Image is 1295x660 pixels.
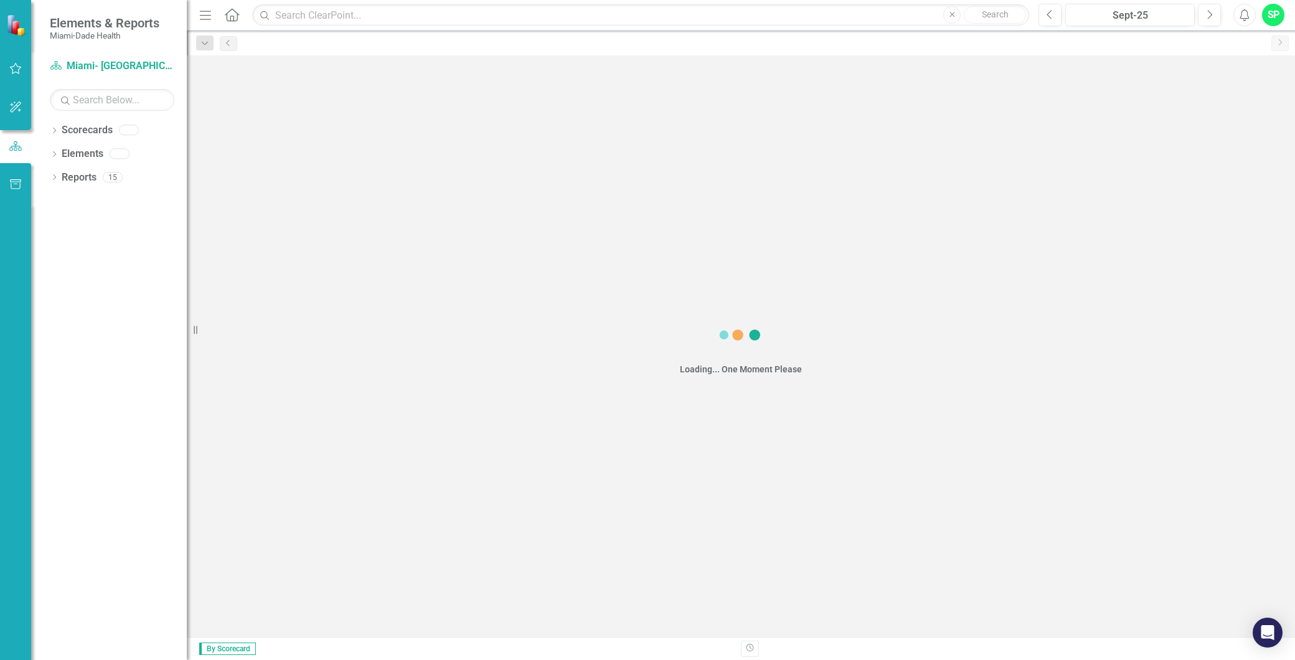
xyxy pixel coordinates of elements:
div: Sept-25 [1070,8,1190,23]
a: Scorecards [62,123,113,138]
a: Elements [62,147,103,161]
div: 15 [103,172,123,182]
span: Elements & Reports [50,16,159,31]
a: Miami- [GEOGRAPHIC_DATA] [50,59,174,73]
input: Search Below... [50,89,174,111]
a: Reports [62,171,97,185]
span: Search [982,9,1009,19]
div: Open Intercom Messenger [1253,618,1283,648]
div: Loading... One Moment Please [680,363,802,375]
button: Sept-25 [1065,4,1195,26]
span: By Scorecard [199,643,256,655]
input: Search ClearPoint... [252,4,1029,26]
button: Search [964,6,1026,24]
img: ClearPoint Strategy [6,14,28,35]
button: SP [1262,4,1284,26]
small: Miami-Dade Health [50,31,159,40]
